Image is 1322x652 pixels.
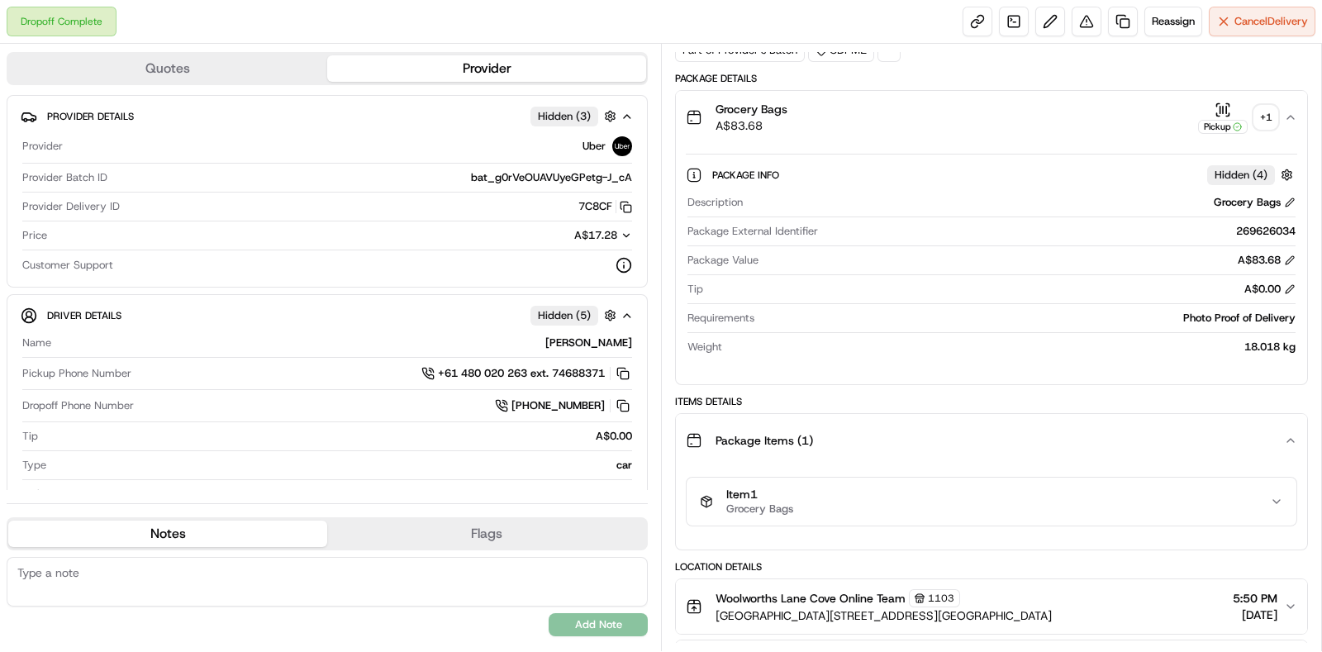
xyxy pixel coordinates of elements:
[729,340,1296,355] div: 18.018 kg
[1233,590,1277,607] span: 5:50 PM
[22,258,113,273] span: Customer Support
[574,228,617,242] span: A$17.28
[687,195,743,210] span: Description
[1233,607,1277,623] span: [DATE]
[612,136,632,156] img: uber-new-logo.jpeg
[676,467,1307,550] div: Package Items (1)
[327,55,646,82] button: Provider
[716,101,787,117] span: Grocery Bags
[530,106,621,126] button: Hidden (3)
[726,502,793,516] span: Grocery Bags
[825,224,1296,239] div: 269626034
[1244,282,1296,297] div: A$0.00
[1215,168,1267,183] span: Hidden ( 4 )
[22,429,38,444] span: Tip
[583,139,606,154] span: Uber
[22,139,63,154] span: Provider
[578,199,632,214] button: 7C8CF
[676,91,1307,144] button: Grocery BagsA$83.68Pickup+1
[726,488,793,502] span: Item 1
[530,305,621,326] button: Hidden (5)
[22,336,51,350] span: Name
[327,521,646,547] button: Flags
[47,309,121,322] span: Driver Details
[687,282,703,297] span: Tip
[22,199,120,214] span: Provider Delivery ID
[1198,120,1248,134] div: Pickup
[687,224,818,239] span: Package External Identifier
[1207,164,1297,185] button: Hidden (4)
[438,366,605,381] span: +61 480 020 263 ext. 74688371
[55,487,632,502] div: Toyota
[471,170,632,185] span: bat_g0rVeOUAVUyeGPetg-J_cA
[1214,195,1296,210] div: Grocery Bags
[761,311,1296,326] div: Photo Proof of Delivery
[1234,14,1308,29] span: Cancel Delivery
[8,521,327,547] button: Notes
[687,340,722,355] span: Weight
[1209,7,1315,36] button: CancelDelivery
[58,336,632,350] div: [PERSON_NAME]
[687,478,1296,526] button: Item1Grocery Bags
[47,110,134,123] span: Provider Details
[676,144,1307,384] div: Grocery BagsA$83.68Pickup+1
[716,607,1052,624] span: [GEOGRAPHIC_DATA][STREET_ADDRESS][GEOGRAPHIC_DATA]
[716,432,813,449] span: Package Items ( 1 )
[1254,106,1277,129] div: + 1
[538,109,591,124] span: Hidden ( 3 )
[22,458,46,473] span: Type
[676,579,1307,634] button: Woolworths Lane Cove Online Team1103[GEOGRAPHIC_DATA][STREET_ADDRESS][GEOGRAPHIC_DATA]5:50 PM[DATE]
[1238,253,1296,268] div: A$83.68
[1198,102,1277,134] button: Pickup+1
[1198,102,1248,134] button: Pickup
[716,117,787,134] span: A$83.68
[675,395,1308,408] div: Items Details
[928,592,954,605] span: 1103
[1152,14,1195,29] span: Reassign
[487,228,632,243] button: A$17.28
[687,311,754,326] span: Requirements
[21,302,634,329] button: Driver DetailsHidden (5)
[495,397,632,415] a: [PHONE_NUMBER]
[716,590,906,607] span: Woolworths Lane Cove Online Team
[1144,7,1202,36] button: Reassign
[511,398,605,413] span: [PHONE_NUMBER]
[45,429,632,444] div: A$0.00
[21,102,634,130] button: Provider DetailsHidden (3)
[22,170,107,185] span: Provider Batch ID
[712,169,782,182] span: Package Info
[676,414,1307,467] button: Package Items (1)
[675,560,1308,573] div: Location Details
[675,72,1308,85] div: Package Details
[22,398,134,413] span: Dropoff Phone Number
[687,253,758,268] span: Package Value
[53,458,632,473] div: car
[421,364,632,383] a: +61 480 020 263 ext. 74688371
[22,228,47,243] span: Price
[22,366,131,381] span: Pickup Phone Number
[8,55,327,82] button: Quotes
[22,487,49,502] span: Make
[538,308,591,323] span: Hidden ( 5 )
